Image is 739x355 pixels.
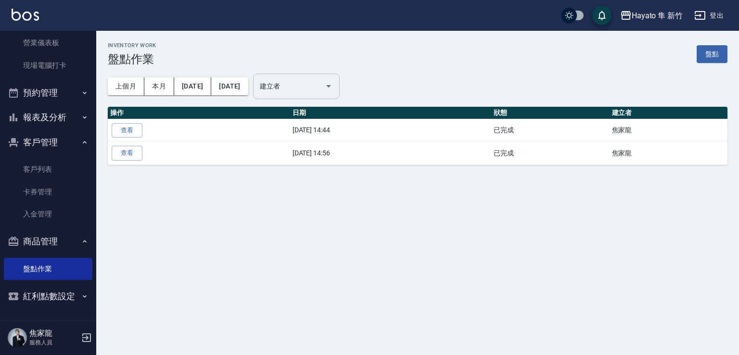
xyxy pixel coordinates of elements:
[4,32,92,54] a: 營業儀表板
[4,105,92,130] button: 報表及分析
[491,119,609,142] td: 已完成
[491,142,609,165] td: 已完成
[8,328,27,347] img: Person
[610,142,727,165] td: 焦家龍
[108,42,156,49] h2: Inventory Work
[321,78,336,94] button: Open
[108,107,290,119] th: 操作
[29,338,78,347] p: 服務人員
[4,181,92,203] a: 卡券管理
[616,6,687,25] button: Hayato 隼 新竹
[4,130,92,155] button: 客戶管理
[211,77,248,95] button: [DATE]
[112,123,142,138] a: 查看
[610,107,727,119] th: 建立者
[290,119,491,142] td: [DATE] 14:44
[4,80,92,105] button: 預約管理
[290,142,491,165] td: [DATE] 14:56
[632,10,683,22] div: Hayato 隼 新竹
[12,9,39,21] img: Logo
[592,6,612,25] button: save
[4,203,92,225] a: 入金管理
[174,77,211,95] button: [DATE]
[690,7,727,25] button: 登出
[491,107,609,119] th: 狀態
[112,146,142,161] a: 查看
[4,284,92,309] button: 紅利點數設定
[108,77,144,95] button: 上個月
[4,229,92,254] button: 商品管理
[4,258,92,280] a: 盤點作業
[4,54,92,76] a: 現場電腦打卡
[290,107,491,119] th: 日期
[697,45,727,63] a: 盤點
[108,52,156,66] h3: 盤點作業
[29,329,78,338] h5: 焦家龍
[4,158,92,180] a: 客戶列表
[610,119,727,142] td: 焦家龍
[144,77,174,95] button: 本月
